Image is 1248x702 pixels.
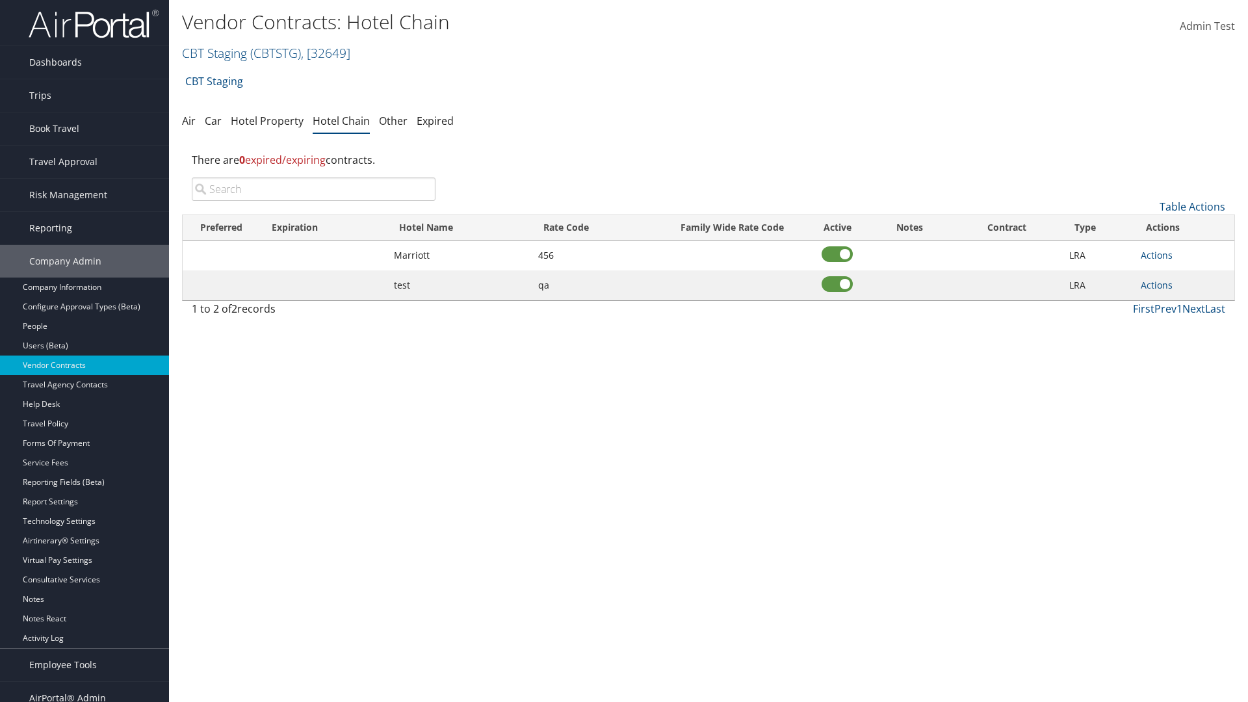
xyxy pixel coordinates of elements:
div: There are contracts. [182,142,1235,177]
th: Active: activate to sort column ascending [807,215,868,240]
a: Prev [1154,302,1176,316]
a: Air [182,114,196,128]
th: Actions [1134,215,1234,240]
th: Rate Code: activate to sort column ascending [532,215,658,240]
img: airportal-logo.png [29,8,159,39]
a: Last [1205,302,1225,316]
a: Actions [1141,249,1173,261]
span: 2 [231,302,237,316]
div: 1 to 2 of records [192,301,435,323]
span: expired/expiring [239,153,326,167]
a: Next [1182,302,1205,316]
th: Hotel Name: activate to sort column ascending [387,215,532,240]
td: LRA [1063,240,1135,270]
span: Admin Test [1180,19,1235,33]
td: Marriott [387,240,532,270]
td: test [387,270,532,300]
span: Trips [29,79,51,112]
span: Company Admin [29,245,101,278]
strong: 0 [239,153,245,167]
a: First [1133,302,1154,316]
input: Search [192,177,435,201]
span: ( CBTSTG ) [250,44,301,62]
a: Actions [1141,279,1173,291]
a: Car [205,114,222,128]
span: Employee Tools [29,649,97,681]
a: Hotel Chain [313,114,370,128]
th: Notes: activate to sort column ascending [868,215,952,240]
a: Table Actions [1160,200,1225,214]
a: Expired [417,114,454,128]
a: CBT Staging [182,44,350,62]
span: Reporting [29,212,72,244]
td: qa [532,270,658,300]
span: Risk Management [29,179,107,211]
th: Family Wide Rate Code: activate to sort column ascending [657,215,807,240]
a: Admin Test [1180,6,1235,47]
td: 456 [532,240,658,270]
a: CBT Staging [185,68,243,94]
span: Travel Approval [29,146,97,178]
a: Other [379,114,408,128]
th: Contract: activate to sort column ascending [951,215,1062,240]
th: Type: activate to sort column ascending [1063,215,1135,240]
span: Dashboards [29,46,82,79]
th: Expiration: activate to sort column ascending [260,215,387,240]
span: Book Travel [29,112,79,145]
span: , [ 32649 ] [301,44,350,62]
a: Hotel Property [231,114,304,128]
th: Preferred: activate to sort column ascending [183,215,260,240]
td: LRA [1063,270,1135,300]
h1: Vendor Contracts: Hotel Chain [182,8,884,36]
a: 1 [1176,302,1182,316]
